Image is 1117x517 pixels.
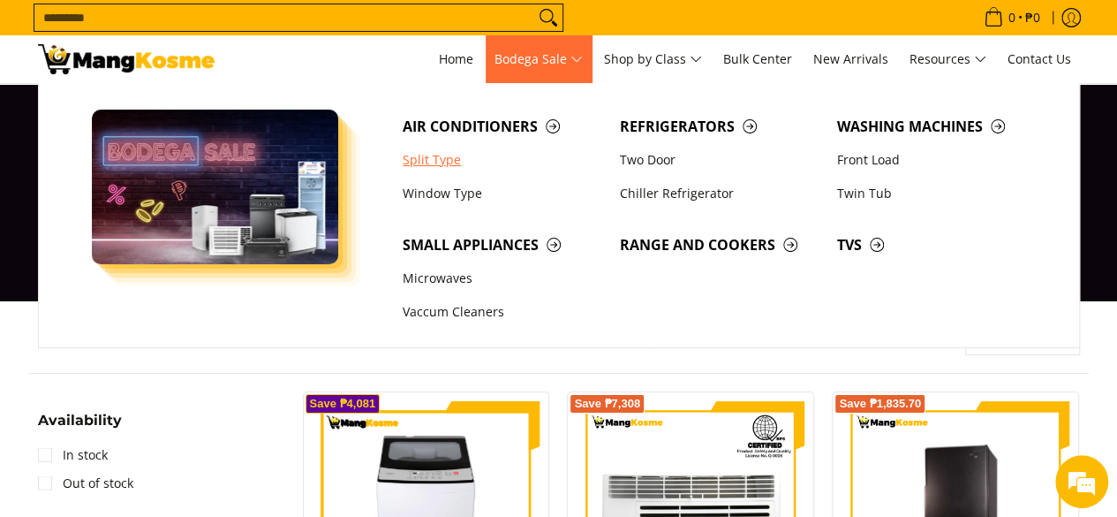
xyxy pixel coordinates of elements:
span: Range and Cookers [620,234,819,256]
a: Out of stock [38,469,133,498]
a: Air Conditioners [394,110,611,143]
a: Chiller Refrigerator [611,177,828,210]
span: Shop by Class [604,49,702,71]
span: Save ₱1,835.70 [839,399,921,409]
a: Bulk Center [714,35,801,83]
a: In stock [38,441,108,469]
span: Availability [38,414,122,428]
span: ₱0 [1023,11,1043,24]
span: Contact Us [1008,50,1071,67]
a: Front Load [828,143,1045,177]
span: Refrigerators [620,116,819,138]
a: Shop by Class [595,35,711,83]
span: Save ₱4,081 [310,399,376,409]
a: TVs [828,228,1045,262]
span: Save ₱7,308 [574,399,640,409]
a: Washing Machines [828,110,1045,143]
div: Chat with us now [92,99,297,122]
a: Resources [901,35,995,83]
a: Vaccum Cleaners [394,296,611,330]
span: Home [439,50,473,67]
a: Small Appliances [394,228,611,262]
span: TVs [837,234,1037,256]
a: Two Door [611,143,828,177]
span: Resources [909,49,986,71]
span: We're online! [102,149,244,328]
span: New Arrivals [813,50,888,67]
textarea: Type your message and hit 'Enter' [9,336,336,398]
a: Home [430,35,482,83]
a: Bodega Sale [486,35,592,83]
a: Twin Tub [828,177,1045,210]
div: Minimize live chat window [290,9,332,51]
span: Bodega Sale [494,49,583,71]
a: Window Type [394,177,611,210]
img: Bodega Sale [92,110,339,264]
span: • [978,8,1045,27]
span: Air Conditioners [403,116,602,138]
summary: Open [38,414,122,441]
span: Bulk Center [723,50,792,67]
a: Microwaves [394,262,611,295]
a: Split Type [394,143,611,177]
button: Search [534,4,562,31]
span: Small Appliances [403,234,602,256]
a: New Arrivals [804,35,897,83]
a: Range and Cookers [611,228,828,262]
span: Washing Machines [837,116,1037,138]
a: Refrigerators [611,110,828,143]
img: Class A | Mang Kosme [38,44,215,74]
a: Contact Us [999,35,1080,83]
nav: Main Menu [232,35,1080,83]
span: 0 [1006,11,1018,24]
